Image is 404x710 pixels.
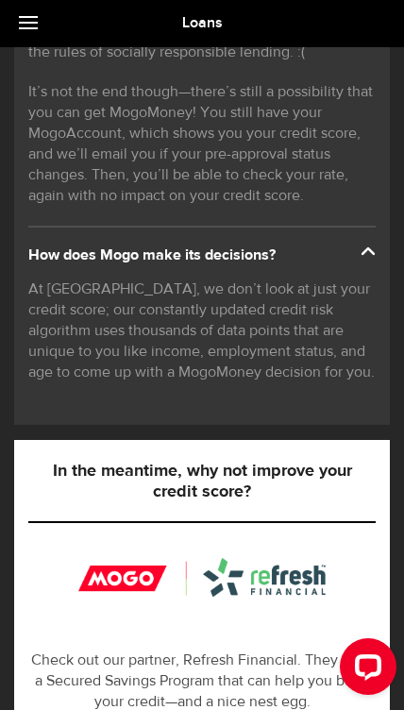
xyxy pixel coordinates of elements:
[28,82,376,207] p: It’s not the end though—there’s still a possibility that you can get MogoMoney! You still have yo...
[182,14,223,32] span: Loans
[28,279,376,383] p: At [GEOGRAPHIC_DATA], we don’t look at just your credit score; our constantly updated credit risk...
[28,245,376,266] div: How does Mogo make its decisions?
[28,461,376,502] h5: In the meantime, why not improve your credit score?
[325,631,404,710] iframe: LiveChat chat widget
